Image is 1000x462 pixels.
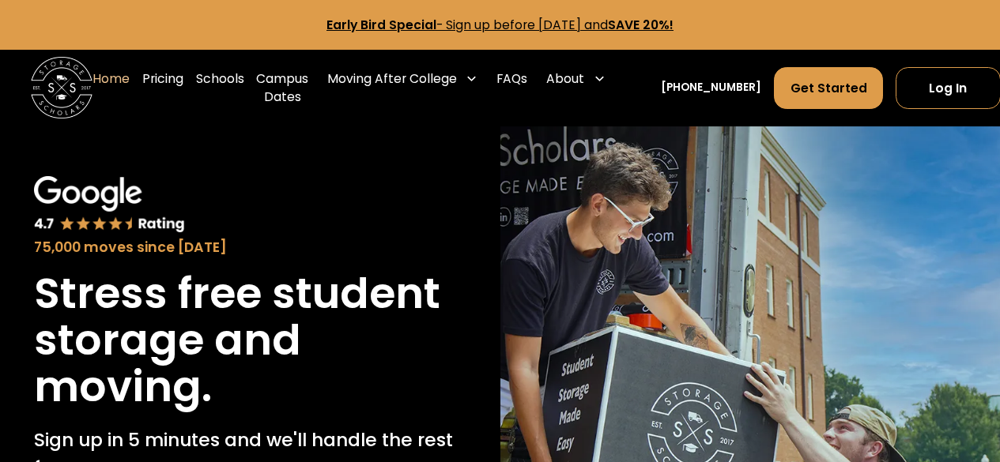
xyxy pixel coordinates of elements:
a: Home [92,57,130,118]
a: Campus Dates [256,57,308,118]
a: home [31,57,92,118]
div: Moving After College [327,69,457,88]
div: About [540,57,612,100]
h1: Stress free student storage and moving. [34,270,466,410]
a: Pricing [142,57,183,118]
div: 75,000 moves since [DATE] [34,237,466,257]
div: Moving After College [321,57,485,100]
strong: SAVE 20%! [608,17,674,33]
a: Get Started [774,67,883,109]
div: About [546,69,584,88]
img: Google 4.7 star rating [34,176,186,234]
a: [PHONE_NUMBER] [661,80,761,96]
a: Schools [196,57,244,118]
a: Early Bird Special- Sign up before [DATE] andSAVE 20%! [326,17,674,33]
a: FAQs [496,57,527,118]
img: Storage Scholars main logo [31,57,92,118]
strong: Early Bird Special [326,17,436,33]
